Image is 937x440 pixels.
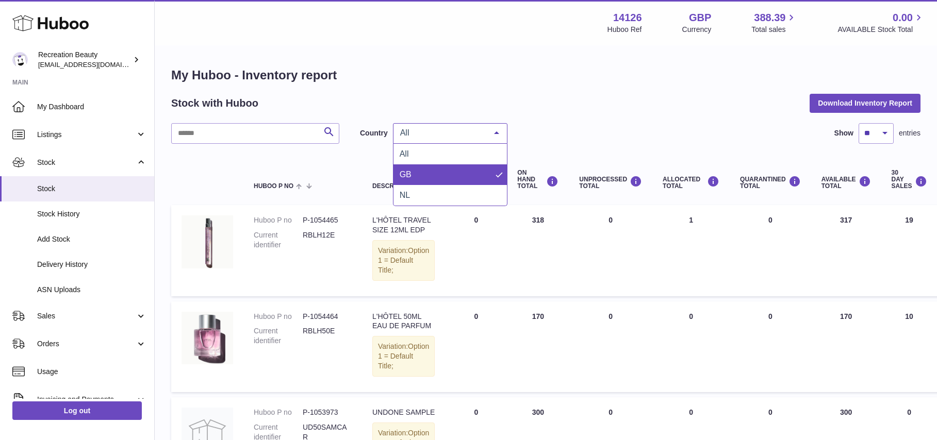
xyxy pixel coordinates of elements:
dt: Huboo P no [254,215,303,225]
span: Sales [37,311,136,321]
div: ALLOCATED Total [663,176,719,190]
span: Invoicing and Payments [37,395,136,404]
span: 0 [768,216,772,224]
label: Country [360,128,388,138]
span: My Dashboard [37,102,146,112]
dd: RBLH12E [303,230,352,250]
dt: Current identifier [254,230,303,250]
span: All [400,149,409,158]
td: 170 [507,301,569,392]
td: 318 [507,205,569,296]
label: Show [834,128,853,138]
td: 0 [445,205,507,296]
span: Total sales [751,25,797,35]
dd: P-1053973 [303,408,352,417]
div: QUARANTINED Total [740,176,801,190]
span: NL [400,191,410,199]
td: 0 [569,301,652,392]
img: barney@recreationbeauty.com [12,52,28,67]
span: Option 1 = Default Title; [378,246,429,274]
td: 1 [652,205,730,296]
dd: P-1054465 [303,215,352,225]
div: Variation: [372,240,435,281]
span: Add Stock [37,234,146,244]
span: 0 [768,408,772,416]
div: Currency [682,25,712,35]
div: L'HÔTEL TRAVEL SIZE 12ML EDP [372,215,435,235]
dt: Huboo P no [254,312,303,321]
td: 317 [811,205,881,296]
span: Option 1 = Default Title; [378,342,429,370]
span: 0.00 [893,11,913,25]
td: 0 [445,301,507,392]
span: Huboo P no [254,183,293,190]
td: 0 [569,205,652,296]
div: AVAILABLE Total [821,176,871,190]
span: All [398,128,486,138]
h1: My Huboo - Inventory report [171,67,920,83]
button: Download Inventory Report [810,94,920,112]
strong: GBP [689,11,711,25]
span: GB [400,170,412,179]
span: AVAILABLE Stock Total [837,25,925,35]
a: Log out [12,401,142,420]
img: product image [182,215,233,268]
div: Huboo Ref [607,25,642,35]
div: ON HAND Total [517,170,558,190]
span: Delivery History [37,260,146,269]
span: Usage [37,367,146,377]
div: L'HÔTEL 50ML EAU DE PARFUM [372,312,435,331]
div: 30 DAY SALES [892,170,927,190]
span: 0 [768,312,772,320]
span: 388.39 [754,11,785,25]
h2: Stock with Huboo [171,96,258,110]
a: 388.39 Total sales [751,11,797,35]
dd: RBLH50E [303,326,352,346]
div: UNDONE SAMPLE [372,408,435,417]
span: Stock [37,184,146,194]
td: 0 [652,301,730,392]
div: Recreation Beauty [38,50,131,70]
span: Orders [37,339,136,349]
dd: P-1054464 [303,312,352,321]
span: Listings [37,130,136,140]
dt: Huboo P no [254,408,303,417]
div: Variation: [372,336,435,377]
span: ASN Uploads [37,285,146,295]
a: 0.00 AVAILABLE Stock Total [837,11,925,35]
strong: 14126 [613,11,642,25]
span: Description [372,183,415,190]
div: UNPROCESSED Total [579,176,642,190]
dt: Current identifier [254,326,303,346]
td: 170 [811,301,881,392]
span: Stock History [37,209,146,219]
span: Stock [37,158,136,167]
img: product image [182,312,233,365]
span: entries [899,128,920,138]
span: [EMAIL_ADDRESS][DOMAIN_NAME] [38,60,152,69]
